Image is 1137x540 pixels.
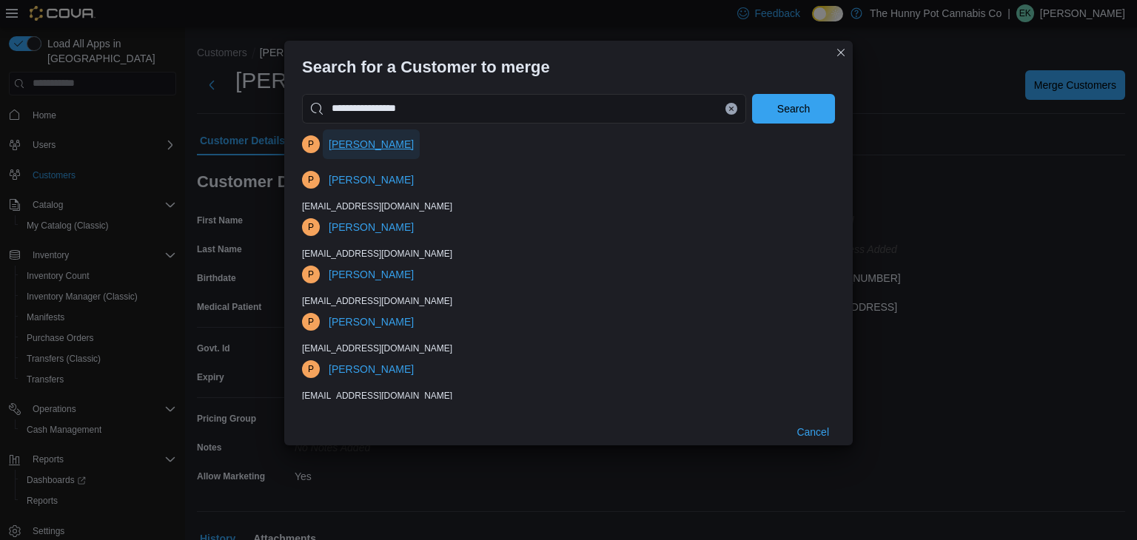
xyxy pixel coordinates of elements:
button: [PERSON_NAME] [323,212,420,242]
button: [PERSON_NAME] [323,260,420,289]
button: Search [752,94,835,124]
div: Pauline [302,360,320,378]
span: [PERSON_NAME] [329,137,414,152]
span: P [308,266,314,283]
span: [PERSON_NAME] [329,314,414,329]
div: [EMAIL_ADDRESS][DOMAIN_NAME] [302,390,835,402]
span: P [308,360,314,378]
div: Pauline [302,171,320,189]
button: [PERSON_NAME] [323,354,420,384]
button: [PERSON_NAME] [323,165,420,195]
div: Pauline [302,266,320,283]
span: [PERSON_NAME] [329,172,414,187]
span: P [308,313,314,331]
span: [PERSON_NAME] [329,220,414,234]
span: P [308,171,314,189]
button: [PERSON_NAME] [323,307,420,337]
span: P [308,135,314,153]
span: [PERSON_NAME] [329,267,414,282]
button: Cancel [791,417,835,447]
span: Search [777,101,810,116]
div: [EMAIL_ADDRESS][DOMAIN_NAME] [302,200,835,212]
div: [EMAIL_ADDRESS][DOMAIN_NAME] [302,342,835,354]
h3: Search for a Customer to merge [302,58,550,76]
button: Clear input [725,103,737,115]
span: P [308,218,314,236]
button: Closes this modal window [832,44,850,61]
span: [PERSON_NAME] [329,362,414,377]
button: [PERSON_NAME] [323,129,420,159]
div: [EMAIL_ADDRESS][DOMAIN_NAME] [302,248,835,260]
div: [EMAIL_ADDRESS][DOMAIN_NAME] [302,295,835,307]
span: Cancel [796,425,829,439]
div: Pauline [302,218,320,236]
div: Pauline [302,135,320,153]
div: Pauline [302,313,320,331]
